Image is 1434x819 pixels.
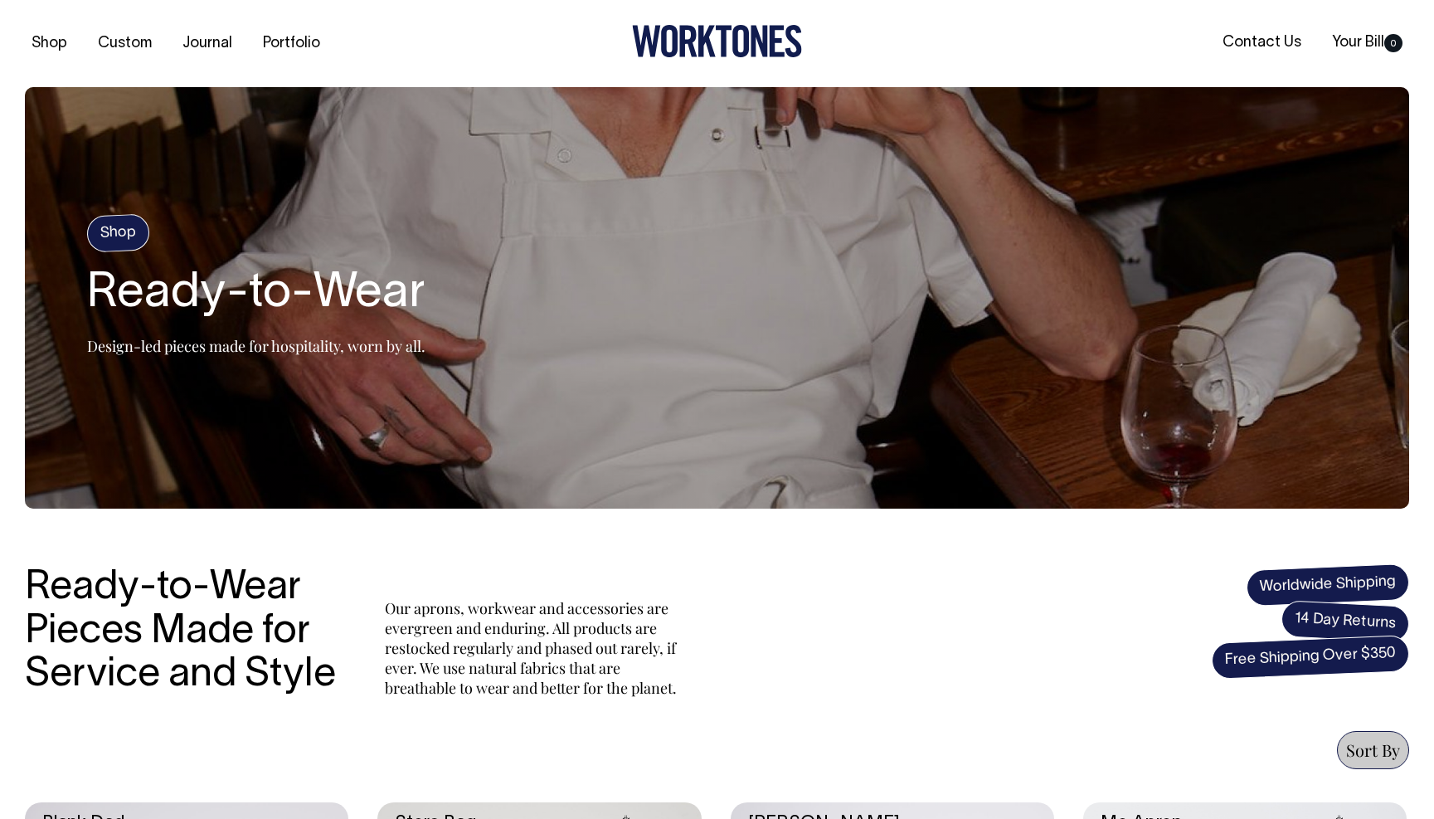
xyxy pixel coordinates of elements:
h2: Ready-to-Wear [87,268,425,321]
a: Your Bill0 [1325,29,1409,56]
a: Shop [25,30,74,57]
h3: Ready-to-Wear Pieces Made for Service and Style [25,567,348,698]
span: Free Shipping Over $350 [1211,635,1410,680]
a: Journal [176,30,239,57]
a: Contact Us [1216,29,1308,56]
p: Design-led pieces made for hospitality, worn by all. [87,336,425,356]
span: Worldwide Shipping [1246,563,1410,607]
a: Custom [91,30,158,57]
p: Our aprons, workwear and accessories are evergreen and enduring. All products are restocked regul... [385,598,683,698]
a: Portfolio [256,30,327,57]
span: 14 Day Returns [1281,600,1410,643]
h4: Shop [86,213,150,252]
span: Sort By [1346,739,1400,761]
span: 0 [1384,34,1402,52]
